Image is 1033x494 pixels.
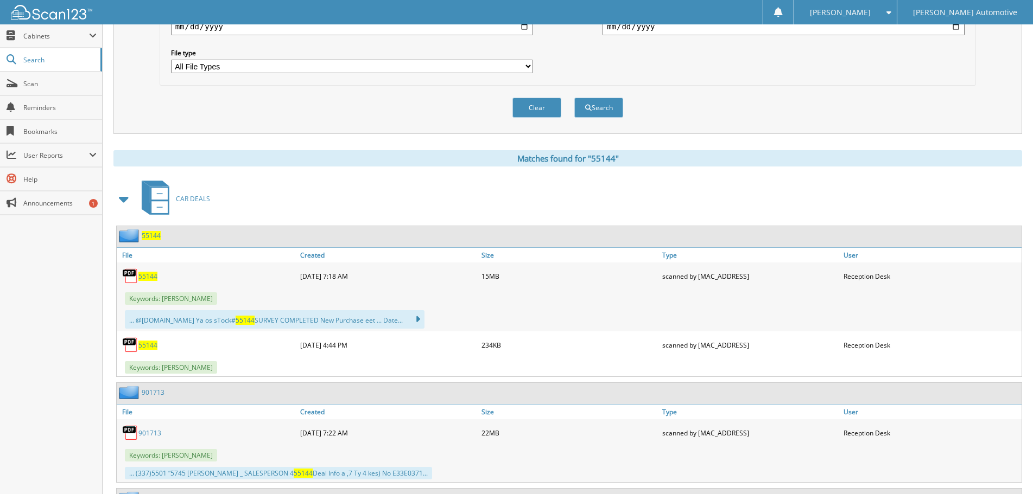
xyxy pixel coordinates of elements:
img: folder2.png [119,229,142,242]
img: PDF.png [122,337,138,353]
img: PDF.png [122,425,138,441]
div: 234KB [479,334,660,356]
a: Created [297,405,478,419]
div: Reception Desk [841,265,1022,287]
div: 1 [89,199,98,208]
span: Keywords: [PERSON_NAME] [125,361,217,374]
div: 22MB [479,422,660,444]
span: User Reports [23,151,89,160]
label: File type [171,48,533,57]
div: ... @[DOMAIN_NAME] Ya os sTock# SURVEY COMPLETED New Purchase eet ... Date... [125,310,424,329]
a: User [841,405,1022,419]
a: 901713 [138,428,161,438]
div: [DATE] 4:44 PM [297,334,478,356]
span: Search [23,55,95,65]
a: 55144 [142,231,161,240]
a: 55144 [138,341,157,350]
a: File [117,248,297,262]
span: Announcements [23,198,97,208]
a: CAR DEALS [135,177,210,220]
span: Keywords: [PERSON_NAME] [125,449,217,461]
span: Bookmarks [23,127,97,136]
div: scanned by [MAC_ADDRESS] [660,422,840,444]
span: Reminders [23,103,97,112]
span: Cabinets [23,31,89,41]
div: Matches found for "55144" [113,150,1022,166]
input: end [603,18,965,35]
a: User [841,248,1022,262]
div: [DATE] 7:22 AM [297,422,478,444]
span: [PERSON_NAME] Automotive [913,9,1017,16]
span: [PERSON_NAME] [810,9,871,16]
span: 55144 [294,469,313,478]
span: Scan [23,79,97,88]
div: [DATE] 7:18 AM [297,265,478,287]
a: Type [660,405,840,419]
a: 901713 [142,388,164,397]
div: ... (337)5501 “5745 [PERSON_NAME] _ SALESPERSON 4 Deal Info a ,7 Ty 4 kes) No E33E0371... [125,467,432,479]
img: folder2.png [119,386,142,399]
span: Keywords: [PERSON_NAME] [125,292,217,305]
div: scanned by [MAC_ADDRESS] [660,334,840,356]
img: PDF.png [122,268,138,284]
span: Help [23,175,97,184]
div: 15MB [479,265,660,287]
a: File [117,405,297,419]
span: 55144 [236,316,255,325]
span: CAR DEALS [176,194,210,203]
input: start [171,18,533,35]
button: Search [574,98,623,118]
a: Size [479,248,660,262]
div: Reception Desk [841,334,1022,356]
div: Reception Desk [841,422,1022,444]
div: scanned by [MAC_ADDRESS] [660,265,840,287]
a: 55144 [138,272,157,281]
img: scan123-logo-white.svg [11,5,92,20]
a: Size [479,405,660,419]
a: Type [660,248,840,262]
button: Clear [512,98,561,118]
a: Created [297,248,478,262]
